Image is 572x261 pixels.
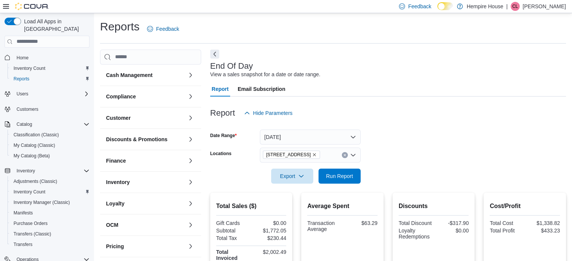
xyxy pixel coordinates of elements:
[15,3,49,10] img: Cova
[106,93,185,100] button: Compliance
[210,109,235,118] h3: Report
[186,156,195,165] button: Finance
[14,65,46,71] span: Inventory Count
[437,10,438,11] span: Dark Mode
[319,169,361,184] button: Run Report
[253,249,286,255] div: $2,002.49
[216,249,238,261] strong: Total Invoiced
[14,189,46,195] span: Inventory Count
[526,220,560,226] div: $1,338.82
[307,202,378,211] h2: Average Spent
[14,132,59,138] span: Classification (Classic)
[523,2,566,11] p: [PERSON_NAME]
[266,151,311,158] span: [STREET_ADDRESS]
[11,130,62,139] a: Classification (Classic)
[8,229,93,239] button: Transfers (Classic)
[11,64,49,73] a: Inventory Count
[106,157,185,164] button: Finance
[106,243,124,250] h3: Pricing
[106,200,124,207] h3: Loyalty
[490,202,560,211] h2: Cost/Profit
[14,53,90,62] span: Home
[106,221,118,229] h3: OCM
[526,228,560,234] div: $433.23
[399,202,469,211] h2: Discounts
[11,229,90,238] span: Transfers (Classic)
[8,140,93,151] button: My Catalog (Classic)
[14,89,90,98] span: Users
[186,178,195,187] button: Inventory
[11,177,90,186] span: Adjustments (Classic)
[14,142,55,148] span: My Catalog (Classic)
[14,53,32,62] a: Home
[342,152,348,158] button: Clear input
[106,178,130,186] h3: Inventory
[186,220,195,229] button: OCM
[11,229,54,238] a: Transfers (Classic)
[8,239,93,250] button: Transfers
[11,141,58,150] a: My Catalog (Classic)
[11,187,90,196] span: Inventory Count
[14,120,35,129] button: Catalog
[106,71,185,79] button: Cash Management
[11,219,51,228] a: Purchase Orders
[100,19,140,34] h1: Reports
[8,74,93,84] button: Reports
[11,74,32,83] a: Reports
[11,64,90,73] span: Inventory Count
[210,50,219,59] button: Next
[11,187,49,196] a: Inventory Count
[260,130,361,145] button: [DATE]
[2,89,93,99] button: Users
[11,74,90,83] span: Reports
[253,109,293,117] span: Hide Parameters
[11,240,90,249] span: Transfers
[8,187,93,197] button: Inventory Count
[11,151,53,160] a: My Catalog (Beta)
[106,136,167,143] h3: Discounts & Promotions
[14,231,51,237] span: Transfers (Classic)
[437,2,453,10] input: Dark Mode
[14,166,38,175] button: Inventory
[506,2,508,11] p: |
[408,3,431,10] span: Feedback
[14,210,33,216] span: Manifests
[14,178,57,184] span: Adjustments (Classic)
[8,208,93,218] button: Manifests
[2,119,93,130] button: Catalog
[216,235,250,241] div: Total Tax
[212,81,229,97] span: Report
[344,220,378,226] div: $63.29
[210,151,232,157] label: Locations
[2,166,93,176] button: Inventory
[11,130,90,139] span: Classification (Classic)
[17,106,38,112] span: Customers
[253,220,286,226] div: $0.00
[14,220,48,226] span: Purchase Orders
[186,135,195,144] button: Discounts & Promotions
[8,63,93,74] button: Inventory Count
[106,178,185,186] button: Inventory
[512,2,518,11] span: CL
[11,240,35,249] a: Transfers
[2,104,93,115] button: Customers
[106,93,136,100] h3: Compliance
[11,198,90,207] span: Inventory Manager (Classic)
[271,169,313,184] button: Export
[17,55,29,61] span: Home
[21,18,90,33] span: Load All Apps in [GEOGRAPHIC_DATA]
[511,2,520,11] div: Chris Lochan
[11,208,36,217] a: Manifests
[253,228,286,234] div: $1,772.05
[238,81,285,97] span: Email Subscription
[210,71,320,78] div: View a sales snapshot for a date or date range.
[14,153,50,159] span: My Catalog (Beta)
[186,113,195,122] button: Customer
[276,169,309,184] span: Export
[186,242,195,251] button: Pricing
[435,220,469,226] div: -$317.90
[186,92,195,101] button: Compliance
[253,235,286,241] div: $230.44
[8,130,93,140] button: Classification (Classic)
[106,157,126,164] h3: Finance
